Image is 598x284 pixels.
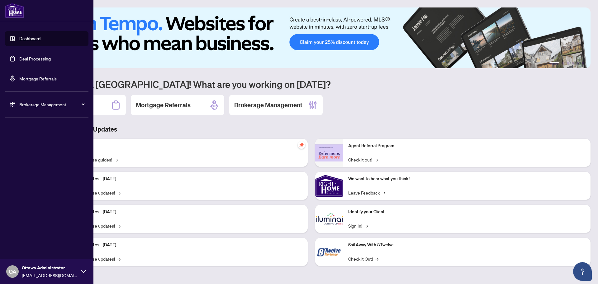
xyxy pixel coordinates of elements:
img: Identify your Client [315,205,343,233]
span: → [117,222,121,229]
button: 1 [549,62,559,65]
p: Platform Updates - [DATE] [65,209,303,215]
a: Mortgage Referrals [19,76,57,81]
button: 4 [572,62,574,65]
p: Sail Away With 8Twelve [348,242,586,248]
span: → [375,255,378,262]
p: Platform Updates - [DATE] [65,242,303,248]
h2: Mortgage Referrals [136,101,191,109]
p: Platform Updates - [DATE] [65,176,303,182]
span: OA [9,267,17,276]
span: → [375,156,378,163]
p: We want to hear what you think! [348,176,586,182]
a: Leave Feedback→ [348,189,385,196]
h1: Welcome back [GEOGRAPHIC_DATA]! What are you working on [DATE]? [32,78,591,90]
img: We want to hear what you think! [315,172,343,200]
button: 6 [582,62,584,65]
h3: Brokerage & Industry Updates [32,125,591,134]
img: Agent Referral Program [315,144,343,161]
span: [EMAIL_ADDRESS][DOMAIN_NAME] [22,272,78,279]
span: → [365,222,368,229]
h2: Brokerage Management [234,101,302,109]
span: → [115,156,118,163]
a: Dashboard [19,36,40,41]
span: → [382,189,385,196]
button: Open asap [573,262,592,281]
span: → [117,189,121,196]
span: pushpin [298,141,305,149]
a: Deal Processing [19,56,51,61]
p: Agent Referral Program [348,142,586,149]
button: 2 [562,62,564,65]
span: Brokerage Management [19,101,84,108]
a: Check it Out!→ [348,255,378,262]
span: Ottawa Administrator [22,264,78,271]
a: Sign In!→ [348,222,368,229]
a: Check it out!→ [348,156,378,163]
img: Slide 0 [32,7,591,68]
button: 3 [567,62,569,65]
img: Sail Away With 8Twelve [315,238,343,266]
span: → [117,255,121,262]
p: Self-Help [65,142,303,149]
img: logo [5,3,24,18]
p: Identify your Client [348,209,586,215]
button: 5 [577,62,579,65]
